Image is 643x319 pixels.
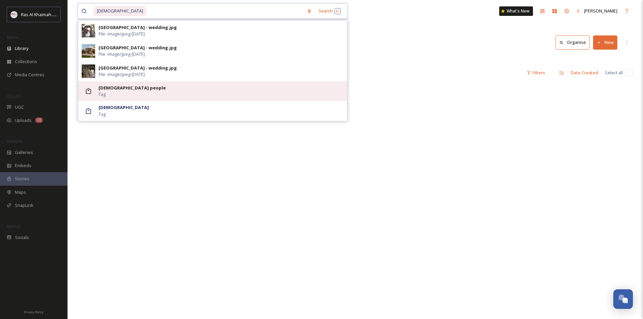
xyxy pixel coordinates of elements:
[82,44,95,58] img: 60455072-a90d-411a-a0d5-3efbfa8929eb.jpg
[24,310,44,314] span: Privacy Policy
[99,91,106,98] span: Tag
[15,189,26,195] span: Maps
[556,35,590,49] button: Organise
[15,104,24,110] span: UGC
[15,117,32,124] span: Uploads
[613,289,633,309] button: Open Chat
[15,45,28,52] span: Library
[99,45,177,51] div: [GEOGRAPHIC_DATA] - wedding.jpg
[15,234,29,241] span: Socials
[15,72,45,78] span: Media Centres
[556,35,593,49] a: Organise
[15,202,33,209] span: SnapLink
[593,35,617,49] button: New
[573,4,621,18] a: [PERSON_NAME]
[82,24,95,37] img: cd74f6e1-8ec8-4428-bee3-299da2a5bce6.jpg
[99,104,149,110] strong: [DEMOGRAPHIC_DATA]
[567,66,601,79] div: Date Created
[78,70,89,76] span: 0 file s
[523,66,548,79] div: Filters
[315,4,344,18] div: Search
[15,58,37,65] span: Collections
[15,162,31,169] span: Embeds
[78,84,123,90] span: There is nothing here.
[99,71,145,78] span: File - image/jpeg - [DATE]
[35,117,43,123] div: 10
[584,8,617,14] span: [PERSON_NAME]
[99,85,166,91] strong: [DEMOGRAPHIC_DATA] people
[605,70,623,76] span: Select all
[82,64,95,78] img: b2be526a-001b-4ede-b436-7a6ce423b61d.jpg
[24,308,44,316] a: Privacy Policy
[99,51,145,57] span: File - image/jpeg - [DATE]
[7,139,22,144] span: WIDGETS
[7,35,19,40] span: MEDIA
[21,11,116,18] span: Ras Al Khaimah Tourism Development Authority
[93,6,146,16] span: [DEMOGRAPHIC_DATA]
[15,149,33,156] span: Galleries
[7,94,21,99] span: COLLECT
[99,24,177,31] div: [GEOGRAPHIC_DATA] - wedding.jpg
[99,31,145,37] span: File - image/jpeg - [DATE]
[15,176,29,182] span: Stories
[11,11,18,18] img: Logo_RAKTDA_RGB-01.png
[499,6,533,16] a: What's New
[99,111,106,117] span: Tag
[7,224,20,229] span: SOCIALS
[99,65,177,71] div: [GEOGRAPHIC_DATA] - wedding.jpg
